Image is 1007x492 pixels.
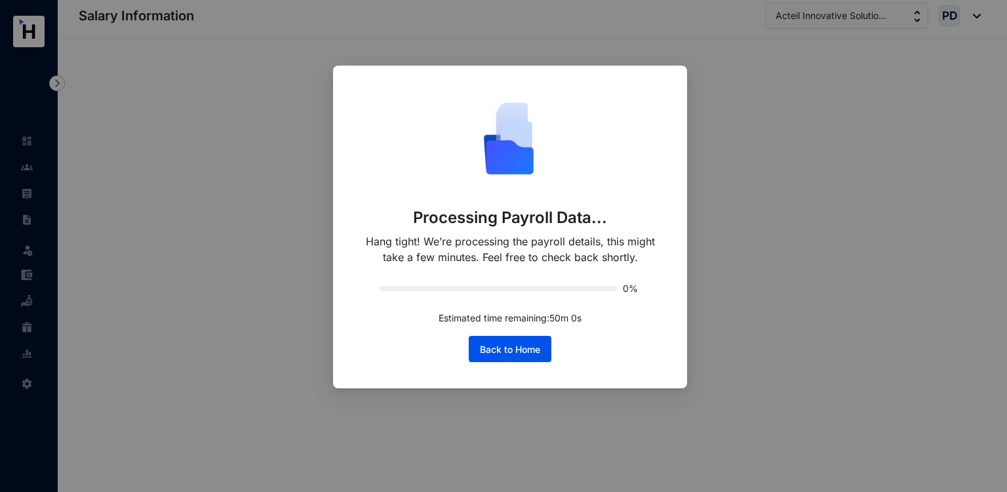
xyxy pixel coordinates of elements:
[413,207,608,228] p: Processing Payroll Data...
[439,311,582,325] p: Estimated time remaining: 50 m 0 s
[469,336,551,362] button: Back to Home
[480,343,540,356] span: Back to Home
[623,284,641,293] span: 0%
[359,234,661,265] p: Hang tight! We’re processing the payroll details, this might take a few minutes. Feel free to che...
